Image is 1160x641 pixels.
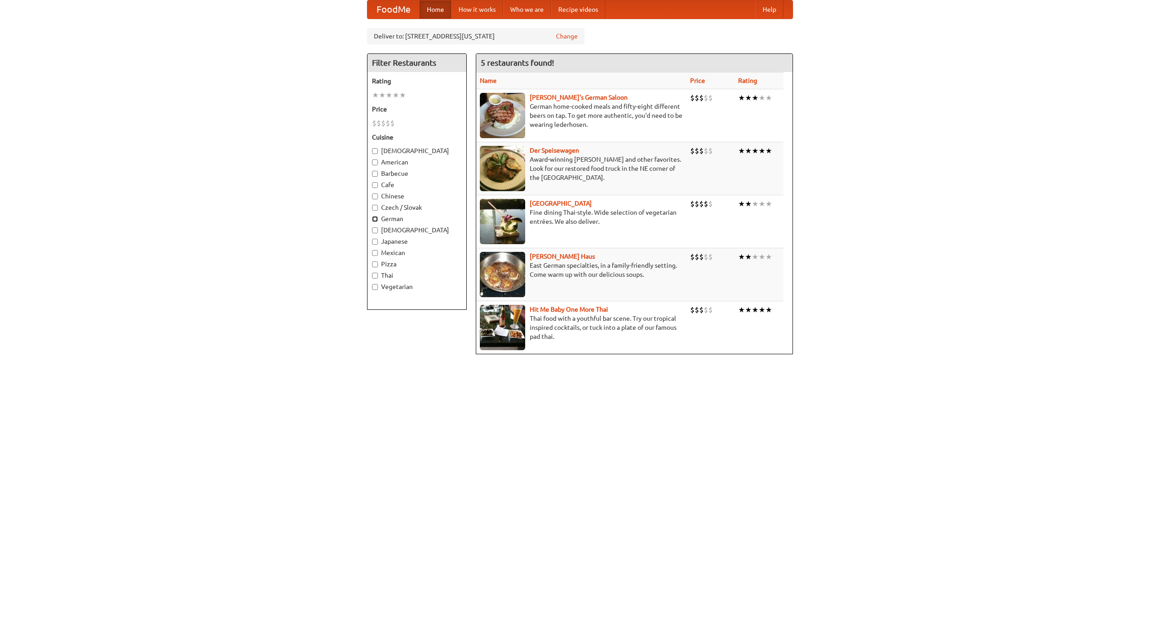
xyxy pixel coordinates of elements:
li: $ [695,252,699,262]
a: Price [690,77,705,84]
input: American [372,159,378,165]
label: Czech / Slovak [372,203,462,212]
li: ★ [765,305,772,315]
label: Cafe [372,180,462,189]
h5: Rating [372,77,462,86]
a: Rating [738,77,757,84]
a: [GEOGRAPHIC_DATA] [530,200,592,207]
img: speisewagen.jpg [480,146,525,191]
li: ★ [738,199,745,209]
label: Japanese [372,237,462,246]
input: Japanese [372,239,378,245]
li: $ [690,146,695,156]
li: ★ [745,252,752,262]
li: $ [690,252,695,262]
label: [DEMOGRAPHIC_DATA] [372,146,462,155]
b: [PERSON_NAME]'s German Saloon [530,94,628,101]
li: ★ [752,199,759,209]
li: $ [386,118,390,128]
li: $ [695,146,699,156]
li: ★ [765,146,772,156]
li: $ [372,118,377,128]
a: Help [755,0,783,19]
li: ★ [745,146,752,156]
a: Name [480,77,497,84]
a: Recipe videos [551,0,605,19]
li: ★ [759,199,765,209]
label: Chinese [372,192,462,201]
li: ★ [745,199,752,209]
input: Chinese [372,193,378,199]
li: $ [704,93,708,103]
ng-pluralize: 5 restaurants found! [481,58,554,67]
li: ★ [738,146,745,156]
li: $ [390,118,395,128]
li: $ [377,118,381,128]
li: $ [699,93,704,103]
li: $ [708,93,713,103]
a: Change [556,32,578,41]
a: Hit Me Baby One More Thai [530,306,608,313]
input: Thai [372,273,378,279]
li: ★ [392,90,399,100]
label: Vegetarian [372,282,462,291]
p: East German specialties, in a family-friendly setting. Come warm up with our delicious soups. [480,261,683,279]
h5: Price [372,105,462,114]
p: Thai food with a youthful bar scene. Try our tropical inspired cocktails, or tuck into a plate of... [480,314,683,341]
li: $ [704,305,708,315]
p: Fine dining Thai-style. Wide selection of vegetarian entrées. We also deliver. [480,208,683,226]
label: Mexican [372,248,462,257]
img: babythai.jpg [480,305,525,350]
li: ★ [745,305,752,315]
li: $ [695,305,699,315]
label: Pizza [372,260,462,269]
li: $ [381,118,386,128]
input: Barbecue [372,171,378,177]
li: $ [699,146,704,156]
b: [PERSON_NAME] Haus [530,253,595,260]
li: $ [708,199,713,209]
li: ★ [745,93,752,103]
li: $ [704,252,708,262]
li: $ [695,199,699,209]
li: ★ [759,252,765,262]
li: ★ [759,305,765,315]
label: Thai [372,271,462,280]
input: Vegetarian [372,284,378,290]
li: $ [690,305,695,315]
input: Cafe [372,182,378,188]
h5: Cuisine [372,133,462,142]
li: $ [690,199,695,209]
li: ★ [752,305,759,315]
li: $ [704,146,708,156]
div: Deliver to: [STREET_ADDRESS][US_STATE] [367,28,585,44]
a: FoodMe [367,0,420,19]
input: Czech / Slovak [372,205,378,211]
input: Mexican [372,250,378,256]
a: How it works [451,0,503,19]
a: Der Speisewagen [530,147,579,154]
p: German home-cooked meals and fifty-eight different beers on tap. To get more authentic, you'd nee... [480,102,683,129]
li: $ [704,199,708,209]
li: ★ [738,305,745,315]
img: kohlhaus.jpg [480,252,525,297]
li: $ [690,93,695,103]
input: Pizza [372,261,378,267]
input: German [372,216,378,222]
li: $ [708,252,713,262]
li: ★ [386,90,392,100]
label: American [372,158,462,167]
li: ★ [372,90,379,100]
li: $ [699,305,704,315]
label: German [372,214,462,223]
h4: Filter Restaurants [367,54,466,72]
li: ★ [765,93,772,103]
li: $ [695,93,699,103]
label: Barbecue [372,169,462,178]
li: ★ [738,93,745,103]
a: Who we are [503,0,551,19]
li: $ [708,305,713,315]
li: $ [708,146,713,156]
li: ★ [759,146,765,156]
